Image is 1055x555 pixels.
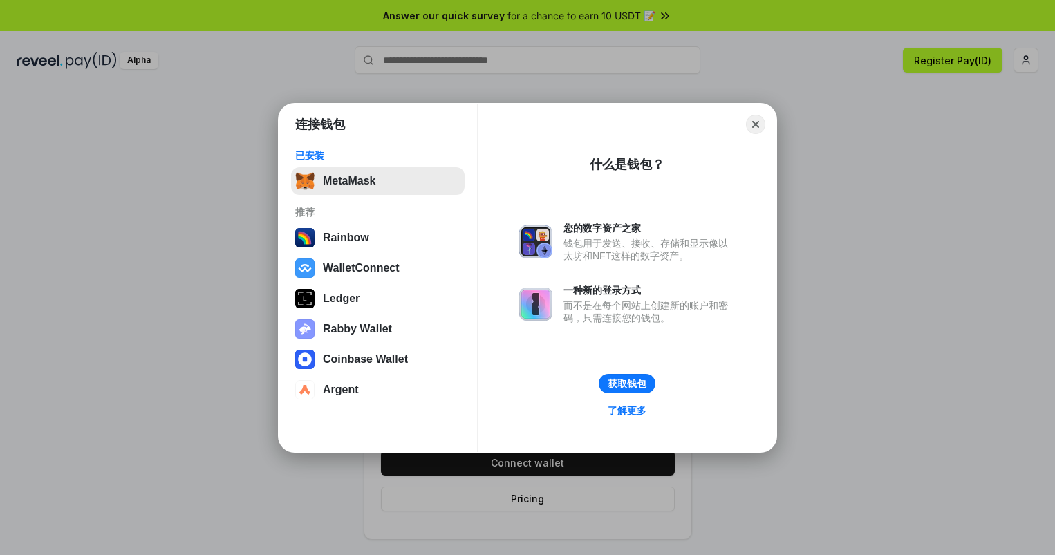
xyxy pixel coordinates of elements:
img: svg+xml,%3Csvg%20xmlns%3D%22http%3A%2F%2Fwww.w3.org%2F2000%2Fsvg%22%20fill%3D%22none%22%20viewBox... [519,225,552,258]
div: WalletConnect [323,262,400,274]
button: Rainbow [291,224,465,252]
img: svg+xml,%3Csvg%20width%3D%2228%22%20height%3D%2228%22%20viewBox%3D%220%200%2028%2028%22%20fill%3D... [295,380,315,399]
button: MetaMask [291,167,465,195]
a: 了解更多 [599,402,655,420]
img: svg+xml,%3Csvg%20xmlns%3D%22http%3A%2F%2Fwww.w3.org%2F2000%2Fsvg%22%20width%3D%2228%22%20height%3... [295,289,315,308]
img: svg+xml,%3Csvg%20width%3D%2228%22%20height%3D%2228%22%20viewBox%3D%220%200%2028%2028%22%20fill%3D... [295,350,315,369]
div: 什么是钱包？ [590,156,664,173]
button: Close [746,115,765,134]
div: 而不是在每个网站上创建新的账户和密码，只需连接您的钱包。 [563,299,735,324]
img: svg+xml,%3Csvg%20width%3D%22120%22%20height%3D%22120%22%20viewBox%3D%220%200%20120%20120%22%20fil... [295,228,315,247]
button: 获取钱包 [599,374,655,393]
button: Coinbase Wallet [291,346,465,373]
img: svg+xml,%3Csvg%20xmlns%3D%22http%3A%2F%2Fwww.w3.org%2F2000%2Fsvg%22%20fill%3D%22none%22%20viewBox... [295,319,315,339]
div: 推荐 [295,206,460,218]
h1: 连接钱包 [295,116,345,133]
img: svg+xml,%3Csvg%20width%3D%2228%22%20height%3D%2228%22%20viewBox%3D%220%200%2028%2028%22%20fill%3D... [295,258,315,278]
button: Ledger [291,285,465,312]
div: Coinbase Wallet [323,353,408,366]
div: Argent [323,384,359,396]
button: WalletConnect [291,254,465,282]
div: 已安装 [295,149,460,162]
div: Rabby Wallet [323,323,392,335]
div: 了解更多 [608,404,646,417]
button: Argent [291,376,465,404]
div: 钱包用于发送、接收、存储和显示像以太坊和NFT这样的数字资产。 [563,237,735,262]
div: 您的数字资产之家 [563,222,735,234]
div: 获取钱包 [608,377,646,390]
img: svg+xml,%3Csvg%20fill%3D%22none%22%20height%3D%2233%22%20viewBox%3D%220%200%2035%2033%22%20width%... [295,171,315,191]
div: Rainbow [323,232,369,244]
button: Rabby Wallet [291,315,465,343]
img: svg+xml,%3Csvg%20xmlns%3D%22http%3A%2F%2Fwww.w3.org%2F2000%2Fsvg%22%20fill%3D%22none%22%20viewBox... [519,288,552,321]
div: Ledger [323,292,360,305]
div: MetaMask [323,175,375,187]
div: 一种新的登录方式 [563,284,735,297]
